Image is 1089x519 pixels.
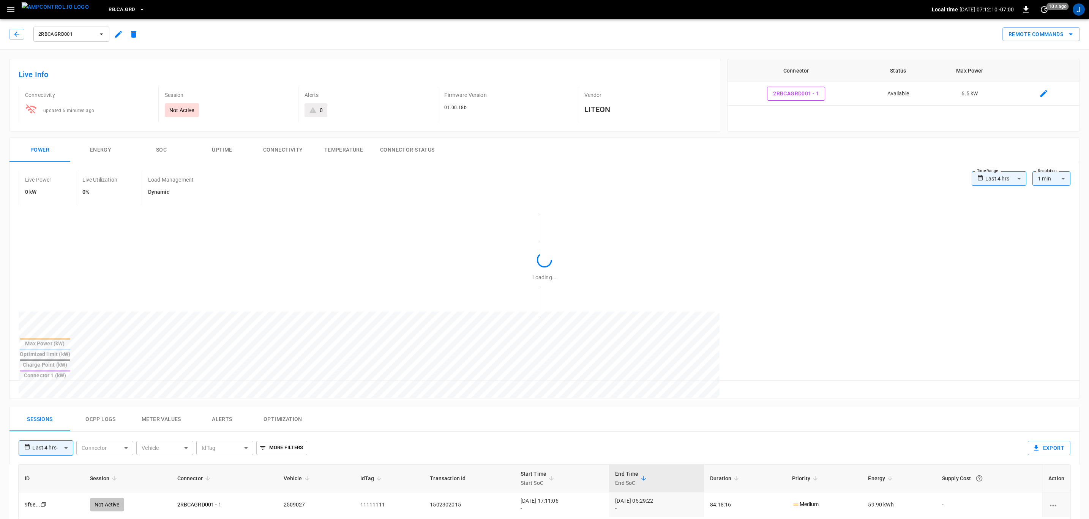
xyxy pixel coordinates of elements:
span: Session [90,474,119,483]
th: Max Power [931,59,1008,82]
button: Alerts [192,407,253,432]
div: End Time [615,469,638,487]
span: Priority [792,474,820,483]
p: Connectivity [25,91,152,99]
div: Start Time [521,469,547,487]
span: Connector [177,474,213,483]
label: Time Range [977,168,998,174]
button: Optimization [253,407,313,432]
button: Temperature [313,138,374,162]
button: Remote Commands [1002,27,1080,41]
p: Local time [932,6,958,13]
span: RB.CA.GRD [109,5,135,14]
th: Status [865,59,931,82]
table: sessions table [19,465,1070,517]
button: 2RBCAGRD001 [33,27,109,42]
div: profile-icon [1073,3,1085,16]
p: Live Power [25,176,52,184]
p: Load Management [148,176,194,184]
h6: Dynamic [148,188,194,196]
p: Not Active [169,106,194,114]
span: 01.00.18b [444,105,467,110]
button: Sessions [9,407,70,432]
div: charging session options [1048,501,1064,508]
button: Connector Status [374,138,440,162]
th: Action [1042,465,1070,492]
span: Loading... [532,274,557,280]
p: Start SoC [521,478,547,487]
span: IdTag [360,474,384,483]
td: Available [865,82,931,106]
h6: 0% [82,188,117,196]
span: 10 s ago [1046,3,1069,10]
div: 1 min [1032,171,1070,186]
div: Supply Cost [942,472,1036,485]
p: [DATE] 07:12:10 -07:00 [960,6,1014,13]
img: ampcontrol.io logo [22,2,89,12]
span: 2RBCAGRD001 [38,30,95,39]
div: remote commands options [1002,27,1080,41]
button: Ocpp logs [70,407,131,432]
button: 2RBCAGRD001 - 1 [767,87,825,101]
div: Last 4 hrs [32,441,73,455]
div: 0 [320,106,323,114]
span: updated 5 minutes ago [43,108,94,113]
div: Last 4 hrs [985,171,1026,186]
table: connector table [728,59,1080,106]
button: The cost of your charging session based on your supply rates [972,472,986,485]
p: End SoC [615,478,638,487]
button: set refresh interval [1038,3,1050,16]
p: Vendor [584,91,712,99]
label: Resolution [1038,168,1057,174]
button: Uptime [192,138,253,162]
span: Vehicle [284,474,312,483]
span: Energy [868,474,895,483]
p: Firmware Version [444,91,571,99]
th: ID [19,465,84,492]
button: More Filters [256,441,307,455]
th: Transaction Id [424,465,514,492]
p: Live Utilization [82,176,117,184]
button: Power [9,138,70,162]
p: Session [165,91,292,99]
h6: LITEON [584,103,712,116]
h6: Live Info [19,68,712,81]
td: 6.5 kW [931,82,1008,106]
span: End TimeEnd SoC [615,469,648,487]
button: Connectivity [253,138,313,162]
p: Alerts [305,91,432,99]
h6: 0 kW [25,188,52,196]
button: Meter Values [131,407,192,432]
button: Energy [70,138,131,162]
button: RB.CA.GRD [106,2,148,17]
button: SOC [131,138,192,162]
th: Connector [728,59,865,82]
button: Export [1028,441,1070,455]
span: Duration [710,474,741,483]
span: Start TimeStart SoC [521,469,557,487]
